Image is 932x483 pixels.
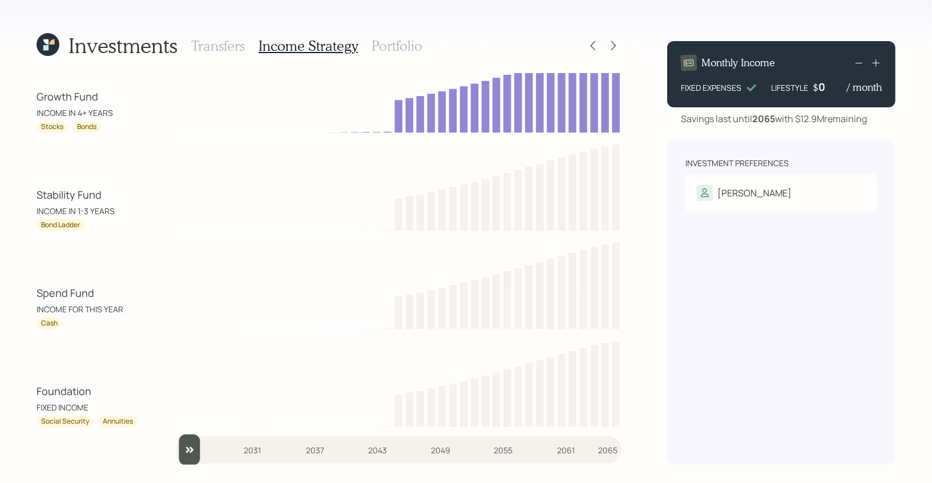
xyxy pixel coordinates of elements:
[717,186,792,200] div: [PERSON_NAME]
[701,57,775,69] h4: Monthly Income
[752,112,775,125] b: 2065
[37,401,88,413] div: FIXED INCOME
[37,205,115,217] div: INCOME IN 1-3 YEARS
[191,38,245,54] h3: Transfers
[685,158,789,169] div: Investment Preferences
[681,112,867,126] div: Savings last until with $12.9M remaining
[37,285,94,301] div: Spend Fund
[41,220,80,230] div: Bond Ladder
[847,81,882,94] h4: / month
[68,33,177,58] h1: Investments
[41,319,58,328] div: Cash
[771,82,808,94] div: LIFESTYLE
[681,82,741,94] div: FIXED EXPENSES
[818,80,847,94] div: 0
[37,384,91,399] div: Foundation
[37,303,123,315] div: INCOME FOR THIS YEAR
[41,122,63,132] div: Stocks
[37,89,98,104] div: Growth Fund
[37,107,113,119] div: INCOME IN 4+ YEARS
[103,417,133,426] div: Annuities
[77,122,96,132] div: Bonds
[41,417,89,426] div: Social Security
[259,38,358,54] h3: Income Strategy
[37,187,102,203] div: Stability Fund
[813,81,818,94] h4: $
[372,38,422,54] h3: Portfolio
